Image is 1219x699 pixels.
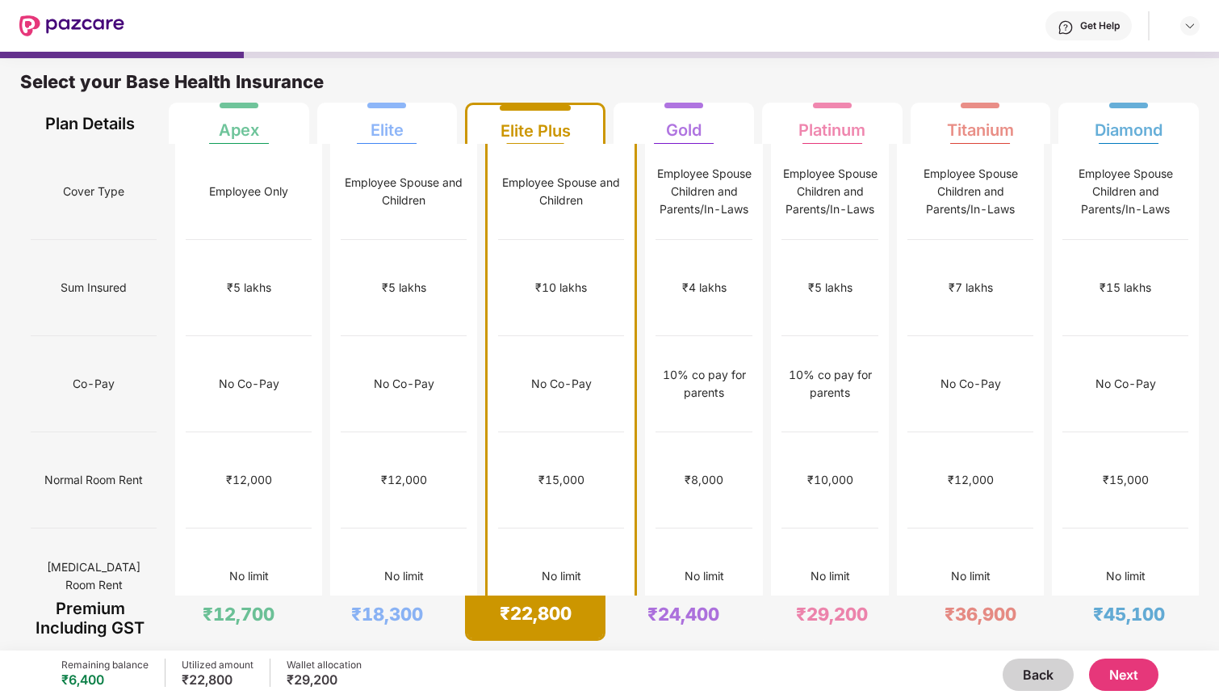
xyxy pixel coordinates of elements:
[61,272,127,303] span: Sum Insured
[219,375,279,393] div: No Co-Pay
[542,567,581,585] div: No limit
[351,603,423,625] div: ₹18,300
[951,567,991,585] div: No limit
[498,174,624,209] div: Employee Spouse and Children
[227,279,271,297] div: ₹5 lakhs
[44,465,143,495] span: Normal Room Rent
[19,15,124,36] img: New Pazcare Logo
[682,279,727,297] div: ₹4 lakhs
[287,672,362,688] div: ₹29,200
[1058,19,1074,36] img: svg+xml;base64,PHN2ZyBpZD0iSGVscC0zMngzMiIgeG1sbnM9Imh0dHA6Ly93d3cudzMub3JnLzIwMDAvc3ZnIiB3aWR0aD...
[531,375,592,393] div: No Co-Pay
[384,567,424,585] div: No limit
[1093,603,1165,625] div: ₹45,100
[907,165,1033,218] div: Employee Spouse Children and Parents/In-Laws
[945,603,1016,625] div: ₹36,900
[807,471,853,489] div: ₹10,000
[1089,659,1158,691] button: Next
[1100,279,1151,297] div: ₹15 lakhs
[61,659,149,672] div: Remaining balance
[666,107,702,140] div: Gold
[226,471,272,489] div: ₹12,000
[811,567,850,585] div: No limit
[229,567,269,585] div: No limit
[31,103,150,144] div: Plan Details
[1095,107,1162,140] div: Diamond
[500,602,572,625] div: ₹22,800
[1106,567,1146,585] div: No limit
[63,176,124,207] span: Cover Type
[219,107,259,140] div: Apex
[31,596,150,641] div: Premium Including GST
[61,672,149,688] div: ₹6,400
[949,279,993,297] div: ₹7 lakhs
[538,471,584,489] div: ₹15,000
[1103,471,1149,489] div: ₹15,000
[781,366,878,402] div: 10% co pay for parents
[808,279,852,297] div: ₹5 lakhs
[685,471,723,489] div: ₹8,000
[182,672,253,688] div: ₹22,800
[947,107,1014,140] div: Titanium
[647,603,719,625] div: ₹24,400
[73,368,115,399] span: Co-Pay
[940,375,1001,393] div: No Co-Pay
[656,366,752,402] div: 10% co pay for parents
[20,70,1199,103] div: Select your Base Health Insurance
[1003,659,1074,691] button: Back
[796,603,868,625] div: ₹29,200
[381,471,427,489] div: ₹12,000
[1080,19,1120,32] div: Get Help
[287,659,362,672] div: Wallet allocation
[656,165,752,218] div: Employee Spouse Children and Parents/In-Laws
[685,567,724,585] div: No limit
[1183,19,1196,32] img: svg+xml;base64,PHN2ZyBpZD0iRHJvcGRvd24tMzJ4MzIiIHhtbG5zPSJodHRwOi8vd3d3LnczLm9yZy8yMDAwL3N2ZyIgd2...
[798,107,865,140] div: Platinum
[374,375,434,393] div: No Co-Pay
[182,659,253,672] div: Utilized amount
[31,552,157,600] span: [MEDICAL_DATA] Room Rent
[371,107,404,140] div: Elite
[1095,375,1156,393] div: No Co-Pay
[382,279,426,297] div: ₹5 lakhs
[948,471,994,489] div: ₹12,000
[535,279,587,297] div: ₹10 lakhs
[209,183,288,200] div: Employee Only
[1062,165,1188,218] div: Employee Spouse Children and Parents/In-Laws
[781,165,878,218] div: Employee Spouse Children and Parents/In-Laws
[501,108,571,141] div: Elite Plus
[341,174,467,209] div: Employee Spouse and Children
[203,603,274,625] div: ₹12,700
